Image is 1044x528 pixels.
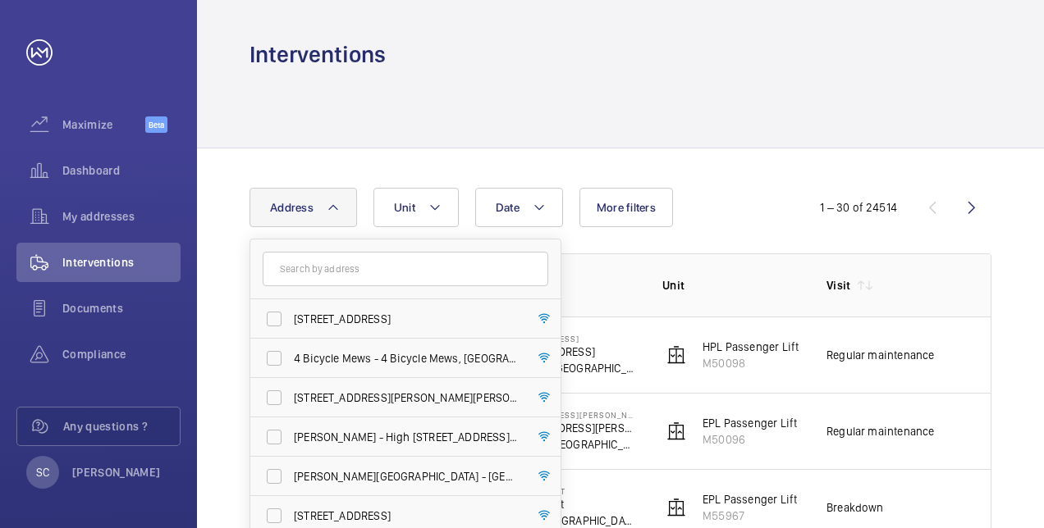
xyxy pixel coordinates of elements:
span: Date [496,201,520,214]
div: 1 – 30 of 24514 [820,199,897,216]
span: Beta [145,116,167,133]
p: [STREET_ADDRESS][PERSON_NAME] [498,420,636,436]
input: Search by address [263,252,548,286]
p: M50098 [703,355,799,371]
p: [PERSON_NAME] [72,464,161,480]
span: Interventions [62,254,181,271]
span: Address [270,201,314,214]
p: [STREET_ADDRESS] [498,344,636,360]
p: [STREET_ADDRESS] [498,334,636,344]
div: Regular maintenance [826,423,934,439]
p: SC [36,464,49,480]
span: [PERSON_NAME] - High [STREET_ADDRESS][PERSON_NAME] [294,429,520,445]
img: elevator.svg [666,421,686,441]
button: Address [250,188,357,227]
p: Address [498,277,636,294]
span: [STREET_ADDRESS] [294,508,520,524]
span: [STREET_ADDRESS][PERSON_NAME][PERSON_NAME] [294,389,520,406]
span: More filters [597,201,656,214]
p: Crystal Court [498,496,636,512]
div: Breakdown [826,499,884,516]
span: [STREET_ADDRESS] [294,311,520,327]
span: Any questions ? [63,418,180,435]
p: EPL Passenger Lift No 1 - 1-16 [703,491,849,508]
span: Documents [62,300,181,316]
button: More filters [579,188,673,227]
span: 4 Bicycle Mews - 4 Bicycle Mews, [GEOGRAPHIC_DATA] 6FF [294,350,520,366]
p: Crystal Court [498,486,636,496]
p: HPL Passenger Lift [703,339,799,355]
span: My addresses [62,208,181,225]
p: [STREET_ADDRESS][PERSON_NAME] [498,410,636,420]
span: [PERSON_NAME][GEOGRAPHIC_DATA] - [GEOGRAPHIC_DATA] [294,468,520,485]
p: Unit [662,277,800,294]
span: Unit [394,201,415,214]
p: SW10 9ET [GEOGRAPHIC_DATA] [498,436,636,453]
p: M50096 [703,431,797,448]
p: SW10 9DG [GEOGRAPHIC_DATA] [498,360,636,376]
p: M55967 [703,508,849,524]
button: Date [475,188,563,227]
img: elevator.svg [666,345,686,365]
p: EPL Passenger Lift [703,415,797,431]
h1: Interventions [250,39,386,70]
div: Regular maintenance [826,347,934,363]
span: Compliance [62,346,181,362]
span: Dashboard [62,162,181,179]
span: Maximize [62,116,145,133]
button: Unit [373,188,459,227]
img: elevator.svg [666,498,686,517]
p: Visit [826,277,851,294]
